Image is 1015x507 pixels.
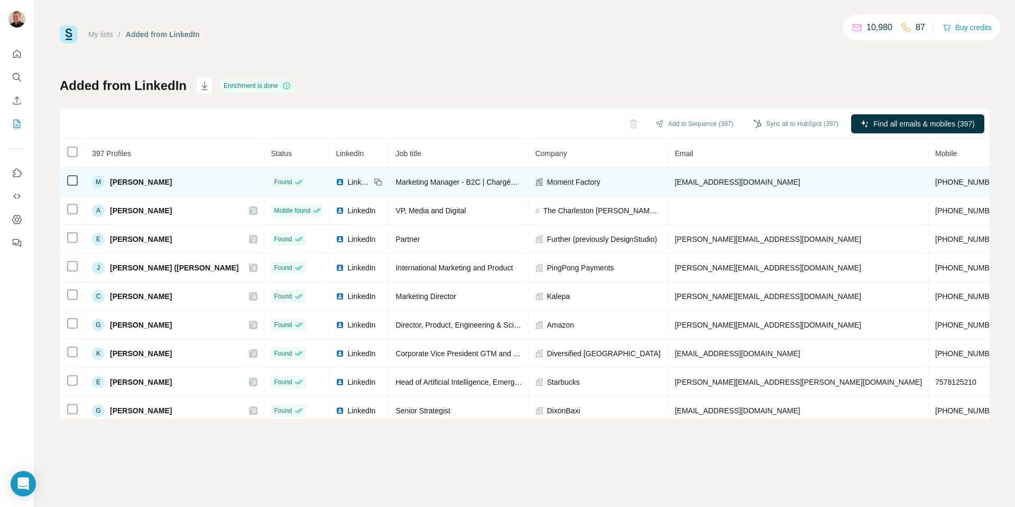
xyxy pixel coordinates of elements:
span: Head of Artificial Intelligence, Emerging Tech, & Innovation [395,378,587,386]
span: 7578125210 [935,378,976,386]
span: Found [274,292,292,301]
div: K [92,347,105,360]
span: Found [274,406,292,415]
span: LinkedIn [347,405,375,416]
span: LinkedIn [347,262,375,273]
span: LinkedIn [347,377,375,387]
span: [PHONE_NUMBER] [935,178,1002,186]
span: VP, Media and Digital [395,206,466,215]
button: Buy credits [943,20,992,35]
span: [PHONE_NUMBER] [935,235,1002,243]
span: [PERSON_NAME] [110,177,172,187]
span: [PERSON_NAME][EMAIL_ADDRESS][DOMAIN_NAME] [675,292,861,301]
div: G [92,319,105,331]
p: 10,980 [866,21,892,34]
span: Status [271,149,292,158]
span: Further (previously DesignStudio) [547,234,657,245]
span: Senior Strategist [395,406,450,415]
button: Use Surfe on LinkedIn [8,164,25,183]
span: [PHONE_NUMBER] [935,206,1002,215]
span: Starbucks [547,377,579,387]
a: My lists [88,30,113,39]
div: Enrichment is done [220,79,294,92]
div: C [92,290,105,303]
span: [PHONE_NUMBER] [935,292,1002,301]
button: Enrich CSV [8,91,25,110]
span: Mobile found [274,206,310,215]
span: PingPong Payments [547,262,614,273]
span: [PHONE_NUMBER] [935,321,1002,329]
img: LinkedIn logo [336,235,344,243]
span: Corporate Vice President GTM and Delivery [395,349,540,358]
h1: Added from LinkedIn [60,77,187,94]
span: International Marketing and Product [395,264,513,272]
button: Quick start [8,44,25,64]
span: Email [675,149,693,158]
img: LinkedIn logo [336,406,344,415]
li: / [118,29,121,40]
span: [PERSON_NAME] [110,205,172,216]
span: [PERSON_NAME] [110,348,172,359]
span: [EMAIL_ADDRESS][DOMAIN_NAME] [675,349,800,358]
img: LinkedIn logo [336,378,344,386]
span: [PERSON_NAME] [110,405,172,416]
span: [EMAIL_ADDRESS][DOMAIN_NAME] [675,178,800,186]
div: J [92,261,105,274]
span: Found [274,177,292,187]
span: [PERSON_NAME] [110,234,172,245]
span: [PHONE_NUMBER] [935,349,1002,358]
span: Found [274,377,292,387]
img: LinkedIn logo [336,178,344,186]
span: LinkedIn [347,234,375,245]
span: LinkedIn [347,320,375,330]
span: Kalepa [547,291,570,302]
span: Company [535,149,567,158]
span: Marketing Manager - B2C | Chargée de Projet Marketing - B2C [395,178,602,186]
span: DixonBaxi [547,405,580,416]
span: Find all emails & mobiles (397) [873,119,974,129]
div: Added from LinkedIn [126,29,200,40]
div: G [92,404,105,417]
img: Surfe Logo [60,25,78,43]
span: [PERSON_NAME] ([PERSON_NAME] [110,262,238,273]
span: LinkedIn [336,149,364,158]
button: Sync all to HubSpot (397) [746,116,846,132]
span: Found [274,263,292,273]
span: Diversified [GEOGRAPHIC_DATA] [547,348,660,359]
span: Found [274,320,292,330]
span: Moment Factory [547,177,600,187]
span: [PERSON_NAME] [110,320,172,330]
button: My lists [8,114,25,133]
img: LinkedIn logo [336,292,344,301]
button: Dashboard [8,210,25,229]
img: LinkedIn logo [336,206,344,215]
span: Found [274,234,292,244]
span: Marketing Director [395,292,456,301]
span: Mobile [935,149,957,158]
span: The Charleston [PERSON_NAME] Collective: Jigsaw + C.O. Nxt [543,205,661,216]
img: LinkedIn logo [336,321,344,329]
div: M [92,176,105,188]
span: LinkedIn [347,177,371,187]
span: LinkedIn [347,348,375,359]
button: Feedback [8,233,25,252]
span: [PHONE_NUMBER] [935,264,1002,272]
div: A [92,204,105,217]
span: 397 Profiles [92,149,131,158]
div: E [92,376,105,388]
span: [PERSON_NAME][EMAIL_ADDRESS][DOMAIN_NAME] [675,321,861,329]
span: [EMAIL_ADDRESS][DOMAIN_NAME] [675,406,800,415]
button: Search [8,68,25,87]
span: Partner [395,235,420,243]
span: Job title [395,149,421,158]
span: LinkedIn [347,291,375,302]
span: [PERSON_NAME][EMAIL_ADDRESS][PERSON_NAME][DOMAIN_NAME] [675,378,922,386]
button: Find all emails & mobiles (397) [851,114,984,133]
p: 87 [916,21,925,34]
span: LinkedIn [347,205,375,216]
div: E [92,233,105,246]
span: [PERSON_NAME][EMAIL_ADDRESS][DOMAIN_NAME] [675,235,861,243]
span: [PERSON_NAME] [110,377,172,387]
span: [PERSON_NAME][EMAIL_ADDRESS][DOMAIN_NAME] [675,264,861,272]
span: Amazon [547,320,574,330]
